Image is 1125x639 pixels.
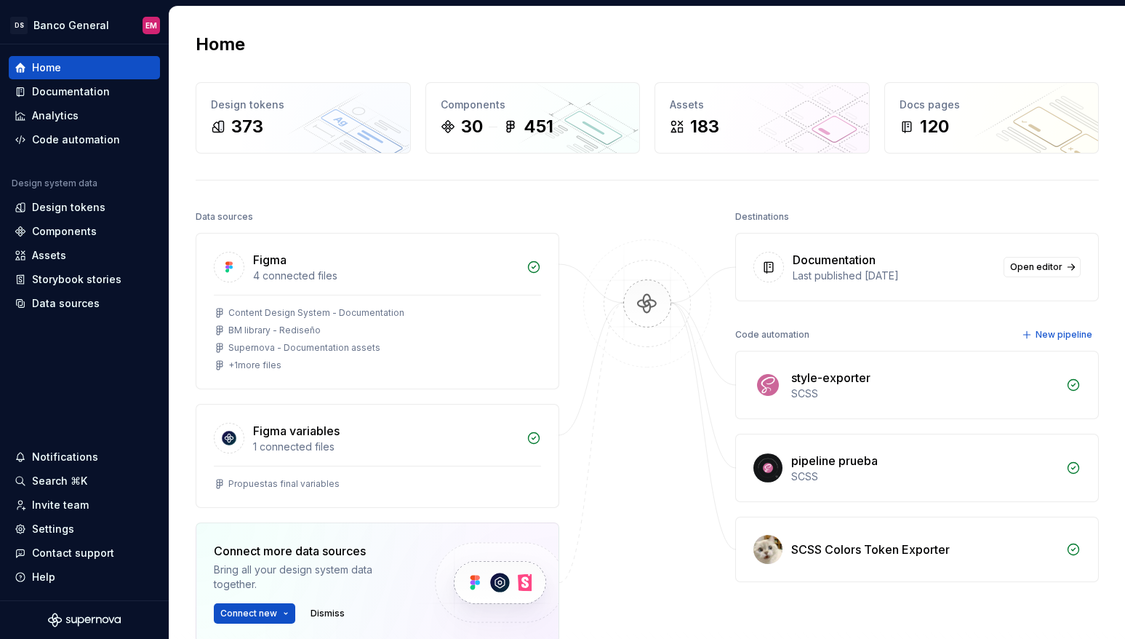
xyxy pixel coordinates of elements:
[32,132,120,147] div: Code automation
[32,248,66,263] div: Assets
[228,342,380,354] div: Supernova - Documentation assets
[196,207,253,227] div: Data sources
[33,18,109,33] div: Banco General
[196,33,245,56] h2: Home
[690,115,719,138] div: 183
[1010,261,1062,273] span: Open editor
[211,98,396,112] div: Design tokens
[214,563,410,592] div: Bring all your design system data together.
[9,104,160,127] a: Analytics
[793,269,995,283] div: Last published [DATE]
[311,608,345,619] span: Dismiss
[32,60,61,75] div: Home
[253,440,518,454] div: 1 connected files
[196,82,411,154] a: Design tokens373
[220,608,277,619] span: Connect new
[196,404,559,508] a: Figma variables1 connected filesPropuestas final variables
[791,452,878,469] div: pipeline prueba
[1036,329,1092,341] span: New pipeline
[253,251,287,269] div: Figma
[9,80,160,103] a: Documentation
[9,469,160,493] button: Search ⌘K
[32,272,121,287] div: Storybook stories
[9,565,160,589] button: Help
[32,546,114,560] div: Contact support
[231,115,263,138] div: 373
[228,360,281,371] div: + 1 more files
[228,478,340,490] div: Propuestas final variables
[461,115,483,138] div: 30
[1004,257,1081,277] a: Open editor
[791,369,870,386] div: style-exporter
[228,325,321,336] div: BM library - Rediseño
[9,196,160,219] a: Design tokens
[9,493,160,517] a: Invite team
[9,445,160,469] button: Notifications
[670,98,854,112] div: Assets
[425,82,641,154] a: Components30451
[1017,325,1099,345] button: New pipeline
[9,128,160,151] a: Code automation
[32,108,79,123] div: Analytics
[32,200,105,215] div: Design tokens
[793,251,876,269] div: Documentation
[32,84,110,99] div: Documentation
[32,450,98,464] div: Notifications
[791,386,1057,401] div: SCSS
[9,220,160,243] a: Components
[9,292,160,315] a: Data sources
[920,115,949,138] div: 120
[32,570,55,584] div: Help
[9,56,160,79] a: Home
[441,98,625,112] div: Components
[10,17,28,34] div: DS
[32,296,100,311] div: Data sources
[304,603,351,624] button: Dismiss
[12,178,97,189] div: Design system data
[253,269,518,283] div: 4 connected files
[214,603,295,624] button: Connect new
[214,542,410,560] div: Connect more data sources
[735,325,809,345] div: Code automation
[9,541,160,565] button: Contact support
[791,469,1057,484] div: SCSS
[524,115,553,138] div: 451
[32,224,97,239] div: Components
[9,268,160,291] a: Storybook stories
[3,9,166,41] button: DSBanco GeneralEM
[32,522,74,536] div: Settings
[228,307,404,319] div: Content Design System - Documentation
[735,207,789,227] div: Destinations
[9,517,160,541] a: Settings
[9,244,160,267] a: Assets
[145,20,157,31] div: EM
[791,541,950,558] div: SCSS Colors Token Exporter
[900,98,1084,112] div: Docs pages
[48,613,121,627] svg: Supernova Logo
[196,233,559,389] a: Figma4 connected filesContent Design System - DocumentationBM library - RediseñoSupernova - Docum...
[32,474,87,488] div: Search ⌘K
[654,82,870,154] a: Assets183
[32,498,89,512] div: Invite team
[253,422,340,440] div: Figma variables
[884,82,1100,154] a: Docs pages120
